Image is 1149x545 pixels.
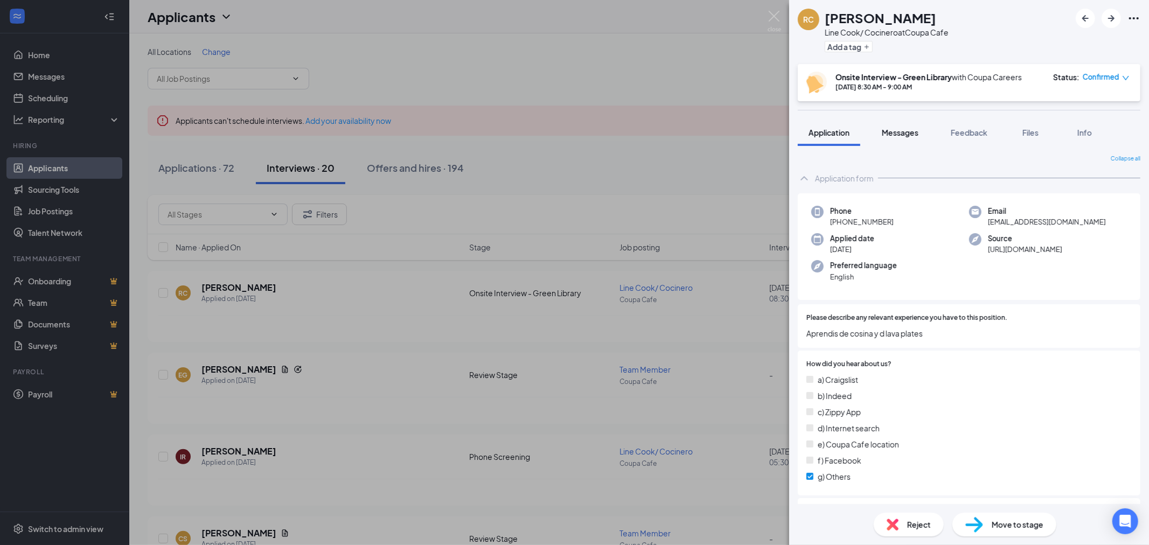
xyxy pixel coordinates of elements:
[1079,12,1092,25] svg: ArrowLeftNew
[818,390,852,402] span: b) Indeed
[830,206,894,216] span: Phone
[1111,155,1140,163] span: Collapse all
[825,27,949,38] div: Line Cook/ Cocinero at Coupa Cafe
[818,422,880,434] span: d) Internet search
[825,41,873,52] button: PlusAdd a tag
[1127,12,1140,25] svg: Ellipses
[815,173,874,184] div: Application form
[907,519,931,530] span: Reject
[806,313,1007,323] span: Please describe any relevant experience you have to this position.
[830,271,897,282] span: English
[835,82,1022,92] div: [DATE] 8:30 AM - 9:00 AM
[992,519,1043,530] span: Move to stage
[835,72,1022,82] div: with Coupa Careers
[1022,128,1039,137] span: Files
[988,216,1106,227] span: [EMAIL_ADDRESS][DOMAIN_NAME]
[818,438,899,450] span: e) Coupa Cafe location
[1077,128,1092,137] span: Info
[1076,9,1095,28] button: ArrowLeftNew
[1122,74,1130,82] span: down
[988,244,1062,255] span: [URL][DOMAIN_NAME]
[1102,9,1121,28] button: ArrowRight
[1083,72,1119,82] span: Confirmed
[1053,72,1080,82] div: Status :
[803,14,814,25] div: RC
[1105,12,1118,25] svg: ArrowRight
[818,406,861,418] span: c) Zippy App
[825,9,936,27] h1: [PERSON_NAME]
[798,172,811,185] svg: ChevronUp
[830,216,894,227] span: [PHONE_NUMBER]
[951,128,987,137] span: Feedback
[818,455,861,466] span: f) Facebook
[809,128,849,137] span: Application
[835,72,952,82] b: Onsite Interview - Green Library
[1112,508,1138,534] div: Open Intercom Messenger
[988,233,1062,244] span: Source
[818,374,858,386] span: a) Craigslist
[830,233,874,244] span: Applied date
[864,44,870,50] svg: Plus
[806,359,892,369] span: How did you hear about us?
[988,206,1106,216] span: Email
[818,471,851,483] span: g) Others
[830,244,874,255] span: [DATE]
[806,327,1132,339] span: Aprendis de cosina y d lava plates
[882,128,918,137] span: Messages
[830,260,897,271] span: Preferred language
